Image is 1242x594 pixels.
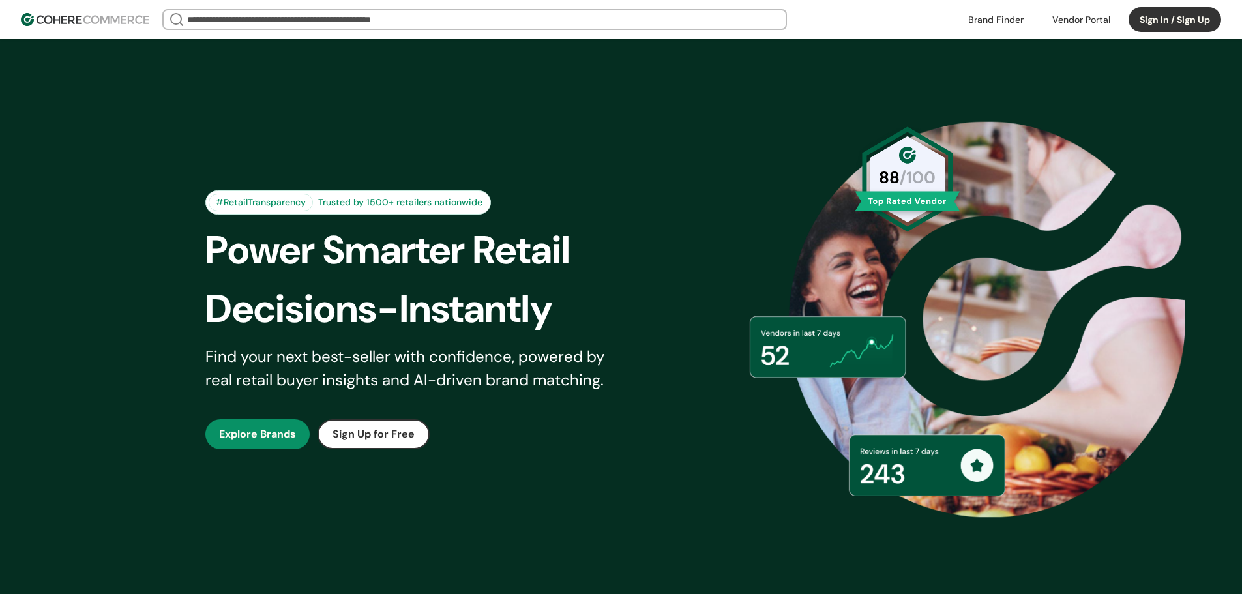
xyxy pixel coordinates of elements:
div: #RetailTransparency [209,194,313,211]
button: Explore Brands [205,419,310,449]
div: Decisions-Instantly [205,280,643,338]
div: Power Smarter Retail [205,221,643,280]
div: Find your next best-seller with confidence, powered by real retail buyer insights and AI-driven b... [205,345,621,392]
img: Cohere Logo [21,13,149,26]
button: Sign Up for Free [318,419,430,449]
div: Trusted by 1500+ retailers nationwide [313,196,488,209]
button: Sign In / Sign Up [1129,7,1221,32]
